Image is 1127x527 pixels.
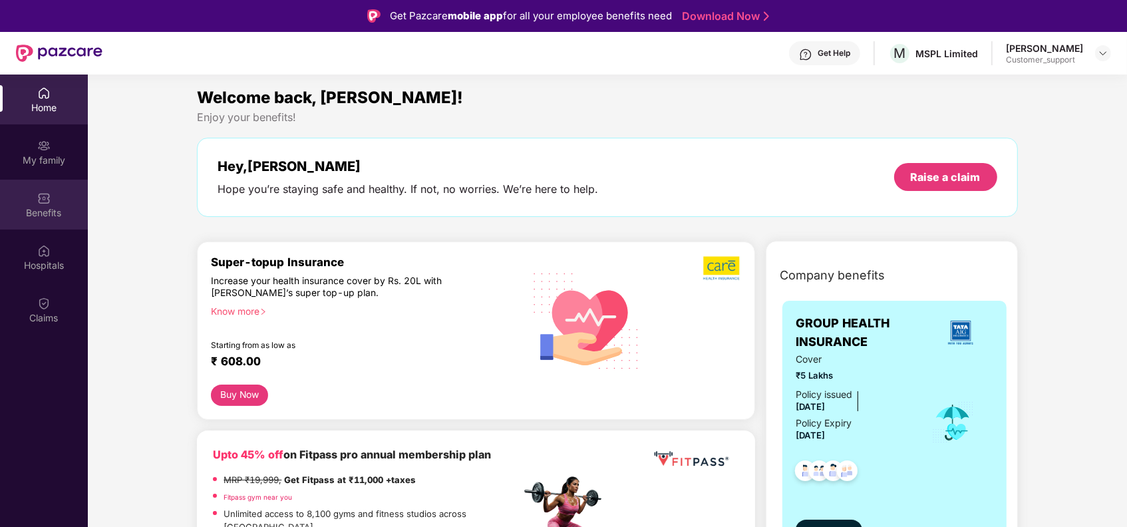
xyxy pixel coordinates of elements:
[796,416,852,431] div: Policy Expiry
[37,87,51,100] img: svg+xml;base64,PHN2ZyBpZD0iSG9tZSIgeG1sbnM9Imh0dHA6Ly93d3cudzMub3JnLzIwMDAvc3ZnIiB3aWR0aD0iMjAiIG...
[796,430,825,440] span: [DATE]
[218,158,598,174] div: Hey, [PERSON_NAME]
[831,456,864,489] img: svg+xml;base64,PHN2ZyB4bWxucz0iaHR0cDovL3d3dy53My5vcmcvMjAwMC9zdmciIHdpZHRoPSI0OC45NDMiIGhlaWdodD...
[390,8,672,24] div: Get Pazcare for all your employee benefits need
[651,446,731,471] img: fppp.png
[523,256,650,385] img: svg+xml;base64,PHN2ZyB4bWxucz0iaHR0cDovL3d3dy53My5vcmcvMjAwMC9zdmciIHhtbG5zOnhsaW5rPSJodHRwOi8vd3...
[818,48,850,59] div: Get Help
[37,192,51,205] img: svg+xml;base64,PHN2ZyBpZD0iQmVuZWZpdHMiIHhtbG5zPSJodHRwOi8vd3d3LnczLm9yZy8yMDAwL3N2ZyIgd2lkdGg9Ij...
[37,139,51,152] img: svg+xml;base64,PHN2ZyB3aWR0aD0iMjAiIGhlaWdodD0iMjAiIHZpZXdCb3g9IjAgMCAyMCAyMCIgZmlsbD0ibm9uZSIgeG...
[780,266,885,285] span: Company benefits
[197,88,463,107] span: Welcome back, [PERSON_NAME]!
[803,456,836,489] img: svg+xml;base64,PHN2ZyB4bWxucz0iaHR0cDovL3d3dy53My5vcmcvMjAwMC9zdmciIHdpZHRoPSI0OC45MTUiIGhlaWdodD...
[213,448,491,461] b: on Fitpass pro annual membership plan
[817,456,850,489] img: svg+xml;base64,PHN2ZyB4bWxucz0iaHR0cDovL3d3dy53My5vcmcvMjAwMC9zdmciIHdpZHRoPSI0OC45NDMiIGhlaWdodD...
[796,387,852,402] div: Policy issued
[211,275,463,299] div: Increase your health insurance cover by Rs. 20L with [PERSON_NAME]’s super top-up plan.
[796,369,913,383] span: ₹5 Lakhs
[448,9,503,22] strong: mobile app
[284,474,416,485] strong: Get Fitpass at ₹11,000 +taxes
[367,9,381,23] img: Logo
[911,170,981,184] div: Raise a claim
[197,110,1017,124] div: Enjoy your benefits!
[796,401,825,412] span: [DATE]
[796,352,913,367] span: Cover
[211,256,520,269] div: Super-topup Insurance
[894,45,906,61] span: M
[211,340,464,349] div: Starting from as low as
[931,401,975,444] img: icon
[213,448,283,461] b: Upto 45% off
[259,308,267,315] span: right
[37,244,51,258] img: svg+xml;base64,PHN2ZyBpZD0iSG9zcGl0YWxzIiB4bWxucz0iaHR0cDovL3d3dy53My5vcmcvMjAwMC9zdmciIHdpZHRoPS...
[211,385,268,406] button: Buy Now
[224,493,292,501] a: Fitpass gym near you
[37,297,51,310] img: svg+xml;base64,PHN2ZyBpZD0iQ2xhaW0iIHhtbG5zPSJodHRwOi8vd3d3LnczLm9yZy8yMDAwL3N2ZyIgd2lkdGg9IjIwIi...
[1006,42,1083,55] div: [PERSON_NAME]
[1006,55,1083,65] div: Customer_support
[915,47,978,60] div: MSPL Limited
[703,256,741,281] img: b5dec4f62d2307b9de63beb79f102df3.png
[211,355,507,371] div: ₹ 608.00
[943,315,979,351] img: insurerLogo
[764,9,769,23] img: Stroke
[799,48,812,61] img: svg+xml;base64,PHN2ZyBpZD0iSGVscC0zMngzMiIgeG1sbnM9Imh0dHA6Ly93d3cudzMub3JnLzIwMDAvc3ZnIiB3aWR0aD...
[789,456,822,489] img: svg+xml;base64,PHN2ZyB4bWxucz0iaHR0cDovL3d3dy53My5vcmcvMjAwMC9zdmciIHdpZHRoPSI0OC45NDMiIGhlaWdodD...
[224,474,281,485] del: MRP ₹19,999,
[16,45,102,62] img: New Pazcare Logo
[1098,48,1108,59] img: svg+xml;base64,PHN2ZyBpZD0iRHJvcGRvd24tMzJ4MzIiIHhtbG5zPSJodHRwOi8vd3d3LnczLm9yZy8yMDAwL3N2ZyIgd2...
[211,305,512,315] div: Know more
[218,182,598,196] div: Hope you’re staying safe and healthy. If not, no worries. We’re here to help.
[796,314,929,352] span: GROUP HEALTH INSURANCE
[682,9,765,23] a: Download Now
